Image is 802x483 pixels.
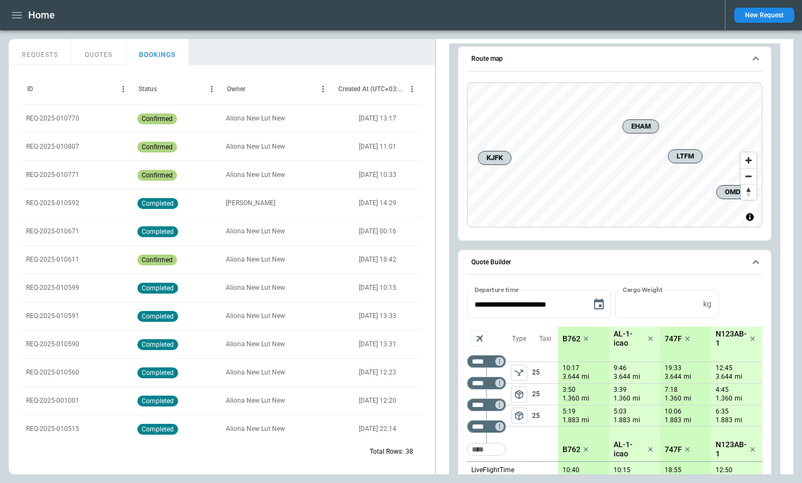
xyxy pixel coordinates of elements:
p: REQ-2025-001001 [26,396,79,405]
button: Zoom out [741,168,756,184]
p: 1.360 [563,394,579,403]
p: 5:03 [614,408,627,416]
p: Aliona New Lut New [226,142,285,151]
div: Too short [467,420,506,433]
label: Cargo Weight [623,285,662,294]
button: Zoom in [741,152,756,168]
span: confirmed [140,256,175,264]
button: BOOKINGS [126,39,189,65]
button: Status column menu [205,82,219,96]
p: 10:15 [614,466,630,474]
p: Aliona New Lut New [226,396,285,405]
p: 1.883 [614,416,630,425]
label: Departure time [475,285,519,294]
span: completed [140,284,176,292]
p: [DATE] 12:20 [359,396,396,405]
button: left aligned [511,408,527,424]
button: left aligned [511,386,527,403]
p: AL-1- icao [614,440,645,459]
button: ID column menu [116,82,130,96]
p: 747F [665,334,682,344]
div: ID [27,85,33,93]
p: 1.883 [665,416,681,425]
p: [DATE] 18:42 [359,255,396,264]
span: package_2 [514,410,525,421]
p: 12:45 [716,364,732,372]
p: REQ-2025-010592 [26,199,79,208]
span: EHAM [627,121,654,132]
div: Not found [467,377,506,390]
span: completed [140,425,176,433]
p: REQ-2025-010771 [26,170,79,180]
p: 4:45 [716,386,729,394]
p: 3.644 [716,372,732,382]
span: completed [140,228,176,236]
p: Total Rows: [370,447,403,456]
button: left aligned [511,365,527,381]
p: [DATE] 12:23 [359,368,396,377]
p: 25 [532,405,558,426]
p: mi [633,372,640,382]
p: [DATE] 22:14 [359,424,396,434]
p: [DATE] 13:17 [359,114,396,123]
h1: Home [28,9,55,22]
p: 9:46 [614,364,627,372]
p: 7:18 [665,386,678,394]
button: Choose date, selected date is Aug 15, 2025 [588,294,610,315]
button: New Request [734,8,794,23]
p: [DATE] 11:01 [359,142,396,151]
p: 3:39 [614,386,627,394]
p: Aliona New Lut New [226,424,285,434]
p: mi [582,416,589,425]
p: [DATE] 10:33 [359,170,396,180]
p: 747F [665,445,682,454]
span: completed [140,313,176,320]
span: Aircraft selection [471,331,488,347]
span: completed [140,369,176,377]
span: LTFM [673,151,698,162]
p: 12:50 [716,466,732,474]
p: [DATE] 00:16 [359,227,396,236]
button: Reset bearing to north [741,184,756,200]
span: completed [140,397,176,405]
p: N123AB-1 [716,440,747,459]
p: 10:17 [563,364,579,372]
p: kg [703,300,711,309]
button: Owner column menu [316,82,330,96]
p: B762 [563,445,580,454]
p: mi [735,372,742,382]
p: 3.644 [614,372,630,382]
p: 6:35 [716,408,729,416]
p: 18:55 [665,466,681,474]
p: 10:06 [665,408,681,416]
div: Status [138,85,157,93]
p: 25 [532,384,558,405]
p: 1.360 [614,394,630,403]
div: Route map [467,82,762,227]
p: REQ-2025-010560 [26,368,79,377]
p: REQ-2025-010591 [26,312,79,321]
p: 19:33 [665,364,681,372]
button: REQUESTS [9,39,72,65]
p: REQ-2025-010807 [26,142,79,151]
p: LiveFlightTime [471,466,514,475]
p: mi [582,394,589,403]
p: REQ-2025-010611 [26,255,79,264]
p: mi [633,416,640,425]
p: N123AB-1 [716,329,747,348]
p: [DATE] 13:31 [359,340,396,349]
p: AL-1- icao [614,329,645,348]
p: Aliona New Lut New [226,312,285,321]
p: Type [512,334,526,344]
p: Aliona New Lut New [226,340,285,349]
p: Aliona New Lut New [226,255,285,264]
p: mi [582,372,589,382]
span: OMDB [721,187,748,198]
p: B762 [563,334,580,344]
p: 25 [532,362,558,383]
span: confirmed [140,171,175,179]
p: mi [735,394,742,403]
span: confirmed [140,115,175,123]
p: Aliona New Lut New [226,368,285,377]
p: [DATE] 14:29 [359,199,396,208]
